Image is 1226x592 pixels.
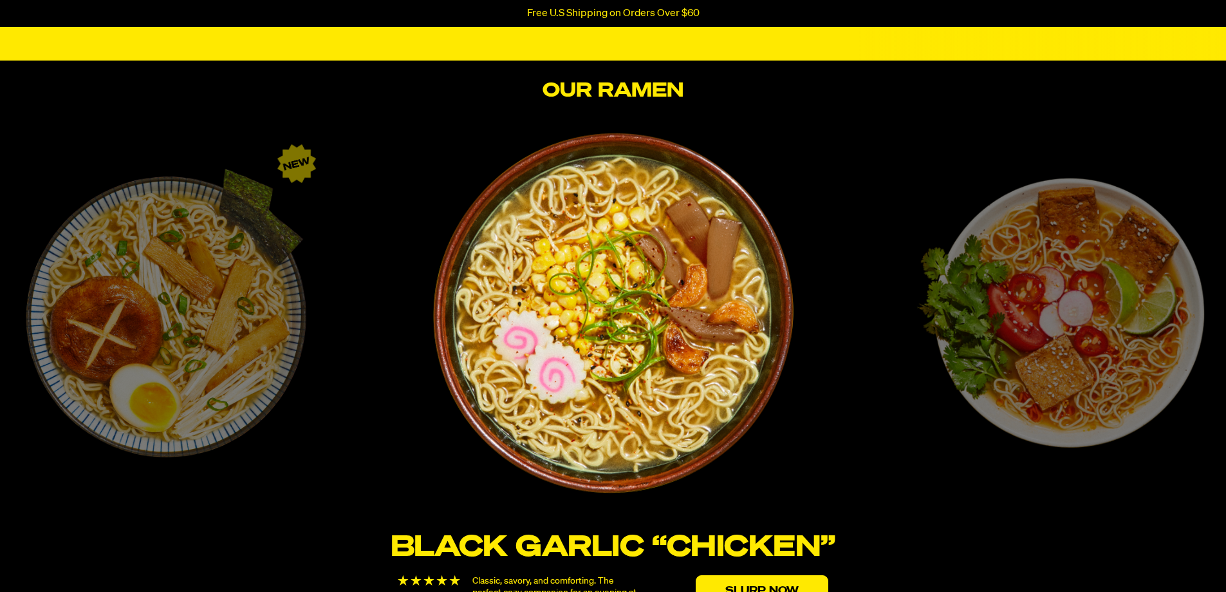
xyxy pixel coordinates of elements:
[389,533,837,562] h3: Black Garlic “Chicken”
[527,8,700,19] p: Free U.S Shipping on Orders Over $60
